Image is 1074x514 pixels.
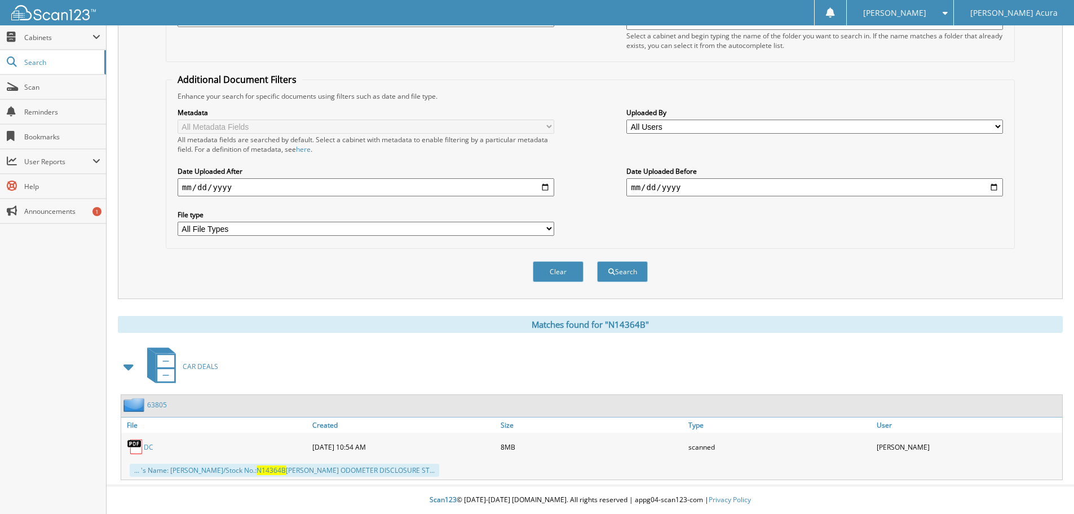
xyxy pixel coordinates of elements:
[172,91,1009,101] div: Enhance your search for specific documents using filters such as date and file type.
[140,344,218,389] a: CAR DEALS
[130,464,439,477] div: ... 's Name: [PERSON_NAME]/Stock No.: [PERSON_NAME] ODOMETER DISCLOSURE ST...
[310,436,498,458] div: [DATE] 10:54 AM
[121,418,310,433] a: File
[24,157,92,166] span: User Reports
[533,261,584,282] button: Clear
[178,166,554,176] label: Date Uploaded After
[24,132,100,142] span: Bookmarks
[11,5,96,20] img: scan123-logo-white.svg
[257,465,286,475] span: N14364B
[1018,460,1074,514] iframe: Chat Widget
[709,495,751,504] a: Privacy Policy
[183,362,218,371] span: CAR DEALS
[686,436,874,458] div: scanned
[597,261,648,282] button: Search
[172,73,302,86] legend: Additional Document Filters
[24,82,100,92] span: Scan
[24,58,99,67] span: Search
[178,108,554,117] label: Metadata
[24,182,100,191] span: Help
[147,400,167,410] a: 63805
[144,442,153,452] a: DC
[626,108,1003,117] label: Uploaded By
[498,436,686,458] div: 8MB
[874,418,1062,433] a: User
[863,10,926,16] span: [PERSON_NAME]
[24,33,92,42] span: Cabinets
[24,207,100,216] span: Announcements
[874,436,1062,458] div: [PERSON_NAME]
[970,10,1058,16] span: [PERSON_NAME] Acura
[626,31,1003,50] div: Select a cabinet and begin typing the name of the folder you want to search in. If the name match...
[127,438,144,455] img: PDF.png
[626,178,1003,196] input: end
[430,495,457,504] span: Scan123
[178,178,554,196] input: start
[626,166,1003,176] label: Date Uploaded Before
[107,486,1074,514] div: © [DATE]-[DATE] [DOMAIN_NAME]. All rights reserved | appg04-scan123-com |
[178,135,554,154] div: All metadata fields are searched by default. Select a cabinet with metadata to enable filtering b...
[92,207,101,216] div: 1
[310,418,498,433] a: Created
[296,144,311,154] a: here
[686,418,874,433] a: Type
[178,210,554,219] label: File type
[24,107,100,117] span: Reminders
[118,316,1063,333] div: Matches found for "N14364B"
[123,398,147,412] img: folder2.png
[498,418,686,433] a: Size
